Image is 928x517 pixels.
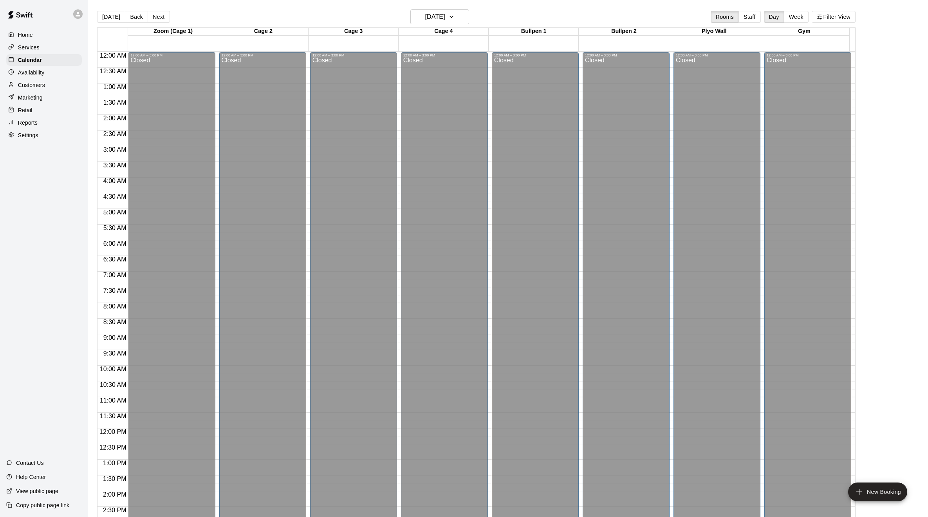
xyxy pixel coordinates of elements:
[97,428,128,435] span: 12:00 PM
[489,28,579,35] div: Bullpen 1
[101,146,128,153] span: 3:00 AM
[494,53,576,57] div: 12:00 AM – 3:00 PM
[101,193,128,200] span: 4:30 AM
[18,81,45,89] p: Customers
[101,209,128,216] span: 5:00 AM
[848,483,907,501] button: add
[759,28,849,35] div: Gym
[18,69,45,76] p: Availability
[6,29,82,41] a: Home
[16,473,46,481] p: Help Center
[98,68,128,74] span: 12:30 AM
[101,350,128,357] span: 9:30 AM
[101,178,128,184] span: 4:00 AM
[128,28,218,35] div: Zoom (Cage 1)
[812,11,856,23] button: Filter View
[98,413,128,419] span: 11:30 AM
[125,11,148,23] button: Back
[18,56,42,64] p: Calendar
[222,53,304,57] div: 12:00 AM – 3:00 PM
[101,460,128,466] span: 1:00 PM
[711,11,739,23] button: Rooms
[6,54,82,66] a: Calendar
[16,459,44,467] p: Contact Us
[399,28,489,35] div: Cage 4
[16,501,69,509] p: Copy public page link
[101,507,128,513] span: 2:30 PM
[309,28,399,35] div: Cage 3
[585,53,667,57] div: 12:00 AM – 3:00 PM
[312,53,395,57] div: 12:00 AM – 3:00 PM
[98,381,128,388] span: 10:30 AM
[6,104,82,116] a: Retail
[101,240,128,247] span: 6:00 AM
[579,28,669,35] div: Bullpen 2
[18,31,33,39] p: Home
[148,11,170,23] button: Next
[18,119,38,127] p: Reports
[784,11,809,23] button: Week
[6,67,82,78] a: Availability
[101,131,128,137] span: 2:30 AM
[403,53,486,57] div: 12:00 AM – 3:00 PM
[18,94,43,102] p: Marketing
[98,366,128,372] span: 10:00 AM
[669,28,759,35] div: Plyo Wall
[97,11,125,23] button: [DATE]
[676,53,758,57] div: 12:00 AM – 3:00 PM
[6,42,82,53] a: Services
[101,319,128,325] span: 8:30 AM
[6,92,82,103] a: Marketing
[101,162,128,169] span: 3:30 AM
[101,303,128,310] span: 8:00 AM
[18,131,38,139] p: Settings
[6,79,82,91] a: Customers
[101,83,128,90] span: 1:00 AM
[101,272,128,278] span: 7:00 AM
[18,106,32,114] p: Retail
[767,53,849,57] div: 12:00 AM – 3:00 PM
[98,397,128,404] span: 11:00 AM
[101,475,128,482] span: 1:30 PM
[6,117,82,129] a: Reports
[425,11,445,22] h6: [DATE]
[98,52,128,59] span: 12:00 AM
[130,53,213,57] div: 12:00 AM – 3:00 PM
[764,11,784,23] button: Day
[101,99,128,106] span: 1:30 AM
[6,129,82,141] a: Settings
[101,115,128,122] span: 2:00 AM
[101,287,128,294] span: 7:30 AM
[101,225,128,231] span: 5:30 AM
[97,444,128,451] span: 12:30 PM
[218,28,308,35] div: Cage 2
[101,256,128,263] span: 6:30 AM
[16,487,58,495] p: View public page
[410,9,469,24] button: [DATE]
[18,44,40,51] p: Services
[101,334,128,341] span: 9:00 AM
[738,11,761,23] button: Staff
[101,491,128,498] span: 2:00 PM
